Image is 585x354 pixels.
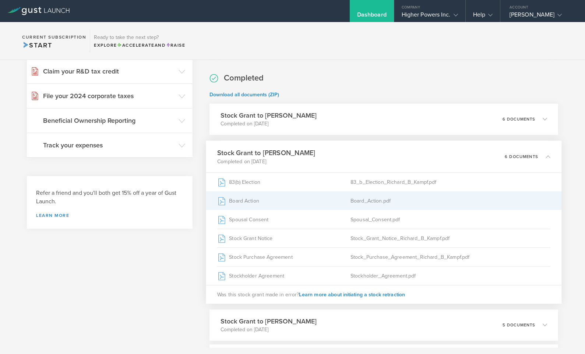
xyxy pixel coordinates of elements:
[221,317,317,326] h3: Stock Grant to [PERSON_NAME]
[217,267,350,285] div: Stockholder Agreement
[166,43,185,48] span: Raise
[22,35,86,39] h2: Current Subscription
[217,173,350,191] div: 83(b) Election
[350,192,550,210] div: Board_Action.pdf
[350,173,550,191] div: 83_b_Election_Richard_B_Kampf.pdf
[90,29,189,52] div: Ready to take the next step?ExploreAccelerateandRaise
[94,35,185,40] h3: Ready to take the next step?
[36,189,183,206] h3: Refer a friend and you'll both get 15% off a year of Gust Launch.
[36,213,183,218] a: Learn more
[117,43,155,48] span: Accelerate
[209,92,279,98] a: Download all documents (ZIP)
[510,11,572,22] div: [PERSON_NAME]
[473,11,493,22] div: Help
[221,111,317,120] h3: Stock Grant to [PERSON_NAME]
[217,229,350,247] div: Stock Grant Notice
[206,285,562,304] div: Was this stock grant made in error?
[350,210,550,229] div: Spousal_Consent.pdf
[350,267,550,285] div: Stockholder_Agreement.pdf
[503,117,535,121] p: 6 documents
[505,154,538,158] p: 6 documents
[94,42,185,49] div: Explore
[217,192,350,210] div: Board Action
[299,291,405,297] span: Learn more about initiating a stock retraction
[224,73,264,83] h2: Completed
[217,148,315,158] h3: Stock Grant to [PERSON_NAME]
[217,248,350,266] div: Stock Purchase Agreement
[43,67,175,76] h3: Claim your R&D tax credit
[350,248,550,266] div: Stock_Purchase_Agreement_Richard_B_Kampf.pdf
[402,11,458,22] div: Higher Powers Inc.
[217,158,315,165] p: Completed on [DATE]
[117,43,166,48] span: and
[43,140,175,150] h3: Track your expenses
[548,319,585,354] iframe: Chat Widget
[350,229,550,247] div: Stock_Grant_Notice_Richard_B_Kampf.pdf
[22,41,52,49] span: Start
[503,323,535,327] p: 5 documents
[357,11,387,22] div: Dashboard
[221,120,317,128] p: Completed on [DATE]
[43,91,175,101] h3: File your 2024 corporate taxes
[217,210,350,229] div: Spousal Consent
[221,326,317,333] p: Completed on [DATE]
[43,116,175,125] h3: Beneficial Ownership Reporting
